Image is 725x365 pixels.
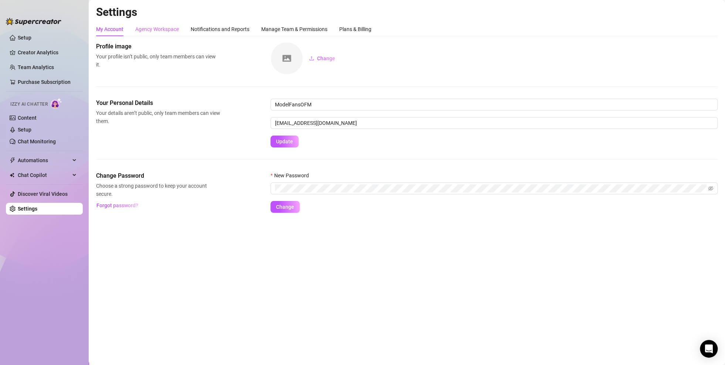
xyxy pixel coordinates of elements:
div: My Account [96,25,123,33]
input: New Password [275,184,707,192]
input: Enter name [270,99,718,110]
div: Notifications and Reports [191,25,249,33]
div: Agency Workspace [135,25,179,33]
span: Forgot password? [96,202,138,208]
span: thunderbolt [10,157,16,163]
button: Forgot password? [96,199,138,211]
img: square-placeholder.png [271,42,303,74]
span: Change [317,55,335,61]
div: Open Intercom Messenger [700,340,718,358]
a: Team Analytics [18,64,54,70]
a: Setup [18,127,31,133]
span: Automations [18,154,70,166]
span: Change Password [96,171,220,180]
span: Profile image [96,42,220,51]
a: Content [18,115,37,121]
div: Plans & Billing [339,25,371,33]
div: Manage Team & Permissions [261,25,327,33]
span: upload [309,56,314,61]
a: Purchase Subscription [18,76,77,88]
a: Chat Monitoring [18,139,56,144]
span: eye-invisible [708,186,713,191]
span: Choose a strong password to keep your account secure. [96,182,220,198]
a: Setup [18,35,31,41]
button: Change [303,52,341,64]
span: Change [276,204,294,210]
span: Update [276,139,293,144]
span: Your details aren’t public, only team members can view them. [96,109,220,125]
span: Izzy AI Chatter [10,101,48,108]
a: Discover Viral Videos [18,191,68,197]
img: AI Chatter [51,98,62,109]
span: Your profile isn’t public, only team members can view it. [96,52,220,69]
span: Chat Copilot [18,169,70,181]
h2: Settings [96,5,718,19]
img: Chat Copilot [10,173,14,178]
a: Settings [18,206,37,212]
button: Update [270,136,299,147]
label: New Password [270,171,313,180]
input: Enter new email [270,117,718,129]
button: Change [270,201,300,213]
img: logo-BBDzfeDw.svg [6,18,61,25]
span: Your Personal Details [96,99,220,108]
a: Creator Analytics [18,47,77,58]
